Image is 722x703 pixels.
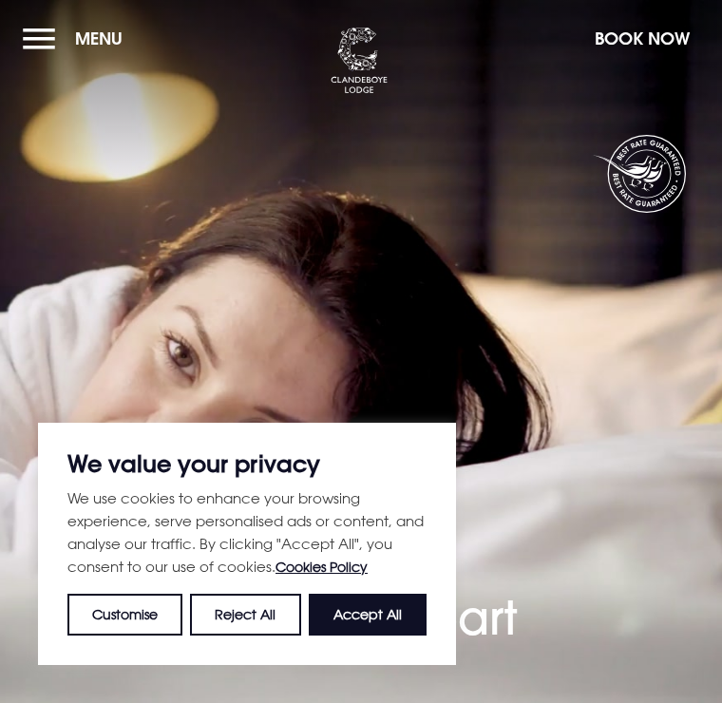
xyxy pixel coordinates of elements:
button: Accept All [309,594,427,636]
div: We value your privacy [38,423,456,665]
p: We value your privacy [67,452,427,475]
span: Menu [75,28,123,49]
h1: A place apart [11,549,711,646]
button: Book Now [585,18,699,59]
button: Menu [23,18,132,59]
button: Customise [67,594,182,636]
p: We use cookies to enhance your browsing experience, serve personalised ads or content, and analys... [67,486,427,579]
a: Cookies Policy [275,559,368,575]
img: Clandeboye Lodge [331,28,388,94]
button: Reject All [190,594,300,636]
